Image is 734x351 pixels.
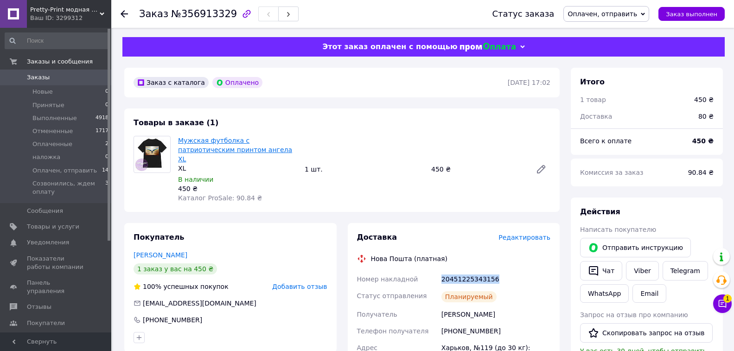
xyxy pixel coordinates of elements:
[580,238,691,257] button: Отправить инструкцию
[134,282,229,291] div: успешных покупок
[96,114,109,122] span: 4918
[171,8,237,19] span: №356913329
[492,9,554,19] div: Статус заказа
[693,106,719,127] div: 80 ₴
[178,164,297,173] div: XL
[568,10,637,18] span: Оплачен, отправить
[694,95,714,104] div: 450 ₴
[27,319,65,327] span: Покупатели
[357,327,429,335] span: Телефон получателя
[32,166,97,175] span: Оплачен, отправить
[27,279,86,295] span: Панель управления
[357,292,427,300] span: Статус отправления
[666,11,717,18] span: Заказ выполнен
[27,238,69,247] span: Уведомления
[440,271,552,287] div: 20451225343156
[658,7,725,21] button: Заказ выполнен
[212,77,262,88] div: Оплачено
[134,233,184,242] span: Покупатель
[580,284,629,303] a: WhatsApp
[178,176,213,183] span: В наличии
[692,137,714,145] b: 450 ₴
[508,79,550,86] time: [DATE] 17:02
[580,323,713,343] button: Скопировать запрос на отзыв
[440,323,552,339] div: [PHONE_NUMBER]
[105,88,109,96] span: 0
[32,88,53,96] span: Новые
[301,163,428,176] div: 1 шт.
[626,261,658,281] a: Viber
[143,283,161,290] span: 100%
[580,226,656,233] span: Написать покупателю
[178,137,292,163] a: Мужская футболка с патриотическим принтом ангела XL
[322,42,457,51] span: Этот заказ оплачен с помощью
[369,254,450,263] div: Нова Пошта (платная)
[105,101,109,109] span: 0
[5,32,109,49] input: Поиск
[32,127,73,135] span: Отмененные
[134,251,187,259] a: [PERSON_NAME]
[32,101,64,109] span: Принятые
[580,137,632,145] span: Всего к оплате
[498,234,550,241] span: Редактировать
[688,169,714,176] span: 90.84 ₴
[428,163,528,176] div: 450 ₴
[105,140,109,148] span: 2
[30,14,111,22] div: Ваш ID: 3299312
[32,153,60,161] span: наложка
[96,127,109,135] span: 1717
[139,8,168,19] span: Заказ
[178,194,262,202] span: Каталог ProSale: 90.84 ₴
[178,184,297,193] div: 450 ₴
[663,261,708,281] a: Telegram
[580,77,605,86] span: Итого
[134,263,217,274] div: 1 заказ у вас на 450 ₴
[632,284,666,303] button: Email
[27,73,50,82] span: Заказы
[357,311,397,318] span: Получатель
[135,136,170,172] img: Мужская футболка с патриотическим принтом ангела XL
[580,113,612,120] span: Доставка
[142,315,203,325] div: [PHONE_NUMBER]
[580,207,620,216] span: Действия
[121,9,128,19] div: Вернуться назад
[580,96,606,103] span: 1 товар
[27,223,79,231] span: Товары и услуги
[440,306,552,323] div: [PERSON_NAME]
[134,77,209,88] div: Заказ с каталога
[105,179,109,196] span: 3
[27,207,63,215] span: Сообщения
[27,57,93,66] span: Заказы и сообщения
[102,166,109,175] span: 14
[272,283,327,290] span: Добавить отзыв
[32,179,105,196] span: Созвонились, ждем оплату
[713,294,732,313] button: Чат с покупателем1
[357,275,418,283] span: Номер накладной
[532,160,550,179] a: Редактировать
[27,255,86,271] span: Показатели работы компании
[580,169,644,176] span: Комиссия за заказ
[134,118,218,127] span: Товары в заказе (1)
[723,294,732,303] span: 1
[143,300,256,307] span: [EMAIL_ADDRESS][DOMAIN_NAME]
[357,233,397,242] span: Доставка
[580,311,688,319] span: Запрос на отзыв про компанию
[27,303,51,311] span: Отзывы
[441,291,497,302] div: Планируемый
[30,6,100,14] span: Pretty-Print модная одежда с принтами по низким ценам
[580,261,622,281] button: Чат
[105,153,109,161] span: 0
[32,140,72,148] span: Оплаченные
[32,114,77,122] span: Выполненные
[460,43,516,51] img: evopay logo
